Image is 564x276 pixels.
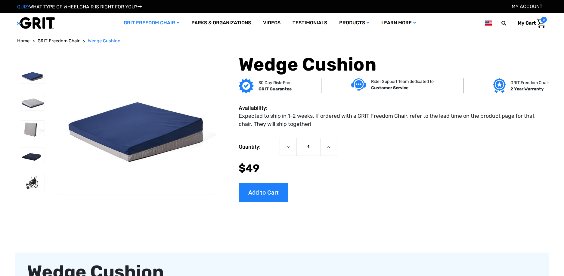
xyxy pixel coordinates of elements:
[239,78,254,93] img: GRIT Guarantee
[375,13,422,33] a: Learn More
[20,94,45,110] img: GRIT Wedge Cushion: foam wheelchair cushion for positioning and comfort shown in 18/"20 width wit...
[513,17,547,29] a: Cart with 0 items
[239,104,277,112] dt: Availability:
[17,4,142,10] a: QUIZ:WHAT TYPE OF WHEELCHAIR IS RIGHT FOR YOU?
[239,183,288,202] input: Add to Cart
[259,86,292,92] strong: GRIT Guarantee
[185,13,257,33] a: Parks & Organizations
[38,38,80,44] a: GRIT Freedom Chair
[118,13,185,33] a: GRIT Freedom Chair
[239,54,547,75] h1: Wedge Cushion
[537,19,545,28] img: Cart
[20,121,45,137] img: GRIT Wedge Cushion: foam wheelchair cushion pictured standing on end with wedge at bottom and nar...
[351,78,366,91] img: Customer service
[333,13,375,33] a: Products
[17,38,29,44] a: Home
[239,138,277,156] label: Quantity:
[510,80,549,86] p: GRIT Freedom Chair
[239,162,259,174] span: $49
[57,71,215,177] img: GRIT Wedge Cushion: foam wheelchair cushion for positioning and comfort shown in 18/"20 width wit...
[38,38,80,44] span: GRIT Freedom Chair
[17,38,29,44] span: Home
[504,17,513,29] input: Search
[20,67,45,83] img: GRIT Wedge Cushion: foam wheelchair cushion for positioning and comfort shown in 18/"20 width wit...
[371,78,434,85] p: Rider Support Team dedicated to
[20,174,45,190] img: GRIT Wedge Cushion: foam wheelchair cushion for positioning and comfort pictured on seat of all-t...
[88,38,120,44] span: Wedge Cushion
[371,85,408,90] strong: Customer Service
[541,17,547,23] span: 0
[485,19,492,27] img: us.png
[257,13,287,33] a: Videos
[259,80,292,86] p: 30 Day Risk-Free
[512,4,542,9] a: Account
[239,112,544,128] dd: Expected to ship in 1-2 weeks. If ordered with a GRIT Freedom Chair, refer to the lead time on th...
[20,147,45,164] img: GRIT Wedge Cushion: foam wheelchair cushion for positioning and comfort shown in 16” width for cl...
[287,13,333,33] a: Testimonials
[17,17,55,29] img: GRIT All-Terrain Wheelchair and Mobility Equipment
[17,4,29,10] span: QUIZ:
[510,86,544,92] strong: 2 Year Warranty
[493,78,506,93] img: Grit freedom
[17,38,547,44] nav: Breadcrumb
[88,38,120,44] a: Wedge Cushion
[518,20,536,26] span: My Cart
